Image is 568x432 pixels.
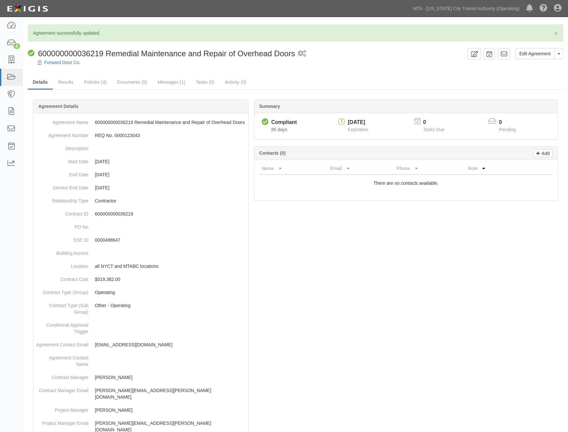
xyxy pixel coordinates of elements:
dt: Relationship Type [36,194,88,204]
dt: Building Access [36,247,88,256]
dd: 600000000036219 Remedial Maintenance and Repair of Overhead Doors [36,116,246,129]
b: Agreement Details [38,104,79,109]
a: Results [53,76,79,89]
dt: Description [36,142,88,152]
dt: Contract Type (Group) [36,286,88,296]
p: [PERSON_NAME][EMAIL_ADDRESS][PERSON_NAME][DOMAIN_NAME] [95,387,246,400]
i: Help Center - Complianz [540,5,547,12]
a: Documents (5) [112,76,152,89]
th: Phone [394,163,466,175]
a: Messages (1) [153,76,190,89]
p: 0 [499,119,524,126]
a: Edit Agreement [515,48,555,59]
dt: Start Date [36,155,88,165]
th: Email [328,163,394,175]
dt: Agreement Contact Name [36,351,88,368]
i: Compliant [28,50,35,57]
button: Close [554,30,558,37]
p: $319,382.00 [95,276,246,283]
dd: [DATE] [36,168,246,181]
p: 600000000036219 [95,211,246,217]
dt: Agreement Number [36,129,88,139]
dd: [DATE] [36,181,246,194]
a: Forward Door Co. [44,60,80,65]
p: 0 [423,119,453,126]
b: Summary [259,104,280,109]
p: Agreement successfully updated. [33,30,558,36]
a: Policies (4) [79,76,112,89]
div: Compliant [271,119,297,126]
span: 600000000036219 Remedial Maintenance and Repair of Overhead Doors [38,49,295,58]
dt: Agreement Contact Email [36,338,88,348]
dd: Contractor [36,194,246,207]
p: 0000498647 [95,237,246,243]
dt: Location [36,260,88,269]
a: Add [533,149,553,157]
span: Since 05/28/2025 [271,127,287,132]
i: There are no contacts available. [373,181,438,186]
dt: Agreement Name [36,116,88,126]
i: Compliant [262,119,269,126]
p: all NYCT and MTABC locations [95,263,246,269]
dt: Project Manager [36,404,88,413]
dt: Conditional Approval Trigger [36,319,88,335]
dd: [DATE] [36,155,246,168]
dt: Contract ID [36,207,88,217]
a: Details [28,76,53,90]
th: Name [259,163,328,175]
dt: Contract Type (Sub Group) [36,299,88,315]
dt: Contract Manager Email [36,384,88,394]
th: Role [466,163,526,175]
dd: REQ No. 0000123043 [36,129,246,142]
div: 600000000036219 Remedial Maintenance and Repair of Overhead Doors [28,48,295,59]
p: Add [540,149,550,157]
span: Expiration [348,127,368,132]
div: [DATE] [348,119,368,126]
dt: Contract Manager [36,371,88,381]
b: Contacts (0) [259,150,286,156]
a: MTA - [US_STATE] City Transit Authority (Operating) [410,2,523,15]
p: [EMAIL_ADDRESS][DOMAIN_NAME] [95,341,246,348]
dt: End Date [36,168,88,178]
dt: Contract Cost [36,273,88,283]
dt: PO No [36,220,88,230]
div: 2 [13,43,20,49]
p: Operating [95,289,246,296]
p: [PERSON_NAME] [95,374,246,381]
span: Tasks Due [423,127,444,132]
span: Pending [499,127,516,132]
dt: Project Manager Email [36,417,88,426]
i: 1 scheduled workflow [298,50,306,57]
p: Other - Operating [95,302,246,309]
p: [PERSON_NAME] [95,407,246,413]
a: Activity (0) [220,76,251,89]
a: Tasks (0) [191,76,219,89]
dt: SSE ID [36,233,88,243]
dt: Service End Date [36,181,88,191]
span: × [554,29,558,37]
img: Logo [5,3,50,15]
